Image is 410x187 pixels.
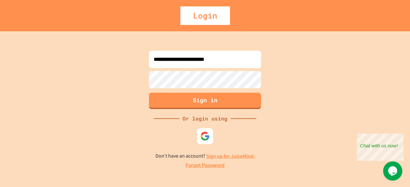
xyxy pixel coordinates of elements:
[149,93,261,109] button: Sign in
[185,162,225,169] a: Forgot Password
[155,152,255,160] p: Don't have an account?
[357,134,404,161] iframe: chat widget
[200,131,210,141] img: google-icon.svg
[179,115,231,122] div: Or login using
[383,161,404,181] iframe: chat widget
[180,6,230,25] div: Login
[206,153,255,160] a: Sign up for JuiceMind.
